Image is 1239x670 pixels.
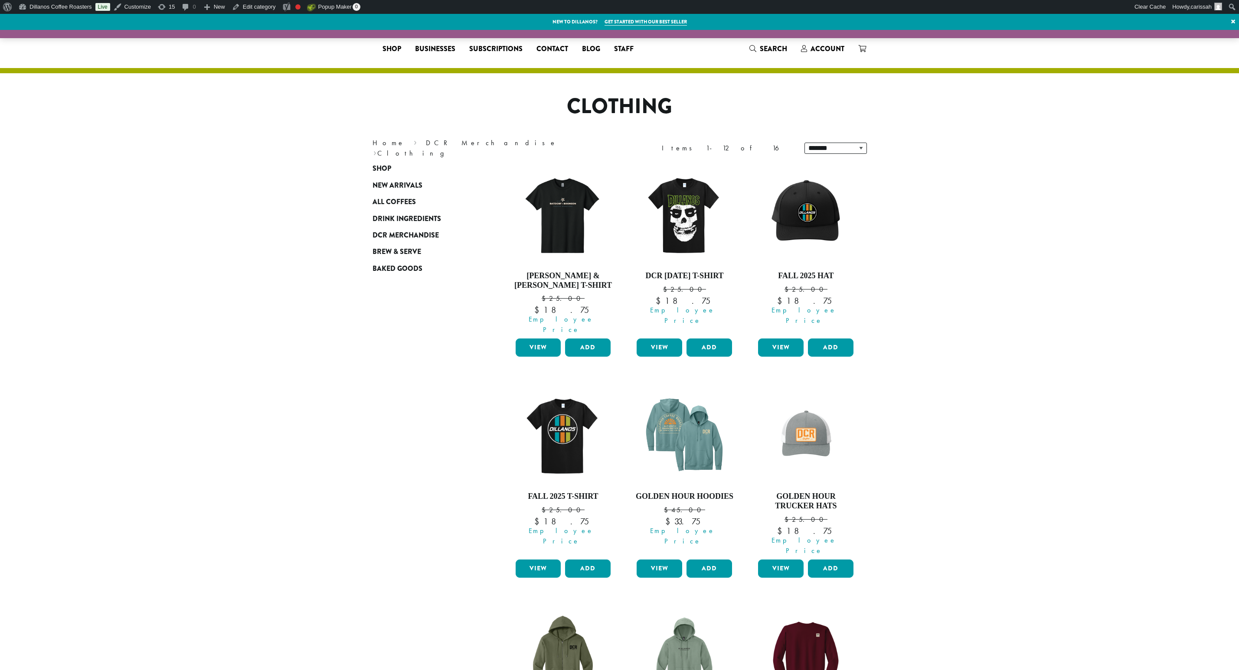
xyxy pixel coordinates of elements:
[752,305,856,326] span: Employee Price
[777,295,786,306] span: $
[605,18,687,26] a: Get started with our best seller
[513,385,613,485] img: DCR-Retro-Three-Strip-Circle-Tee-Fall-WEB-scaled.jpg
[366,94,873,119] h1: Clothing
[634,165,734,335] a: DCR [DATE] T-Shirt $25.00 Employee Price
[513,165,613,335] a: [PERSON_NAME] & [PERSON_NAME] T-Shirt $25.00 Employee Price
[1191,3,1212,10] span: carissah
[687,559,732,578] button: Add
[510,314,613,335] span: Employee Price
[414,135,417,148] span: ›
[663,285,670,294] span: $
[664,505,705,514] bdi: 45.00
[811,44,844,54] span: Account
[1227,14,1239,29] a: ×
[516,559,561,578] a: View
[637,559,682,578] a: View
[373,227,477,244] a: DCR Merchandise
[631,305,734,326] span: Employee Price
[373,214,441,224] span: Drink Ingredients
[373,145,376,159] span: ›
[634,492,734,501] h4: Golden Hour Hoodies
[513,271,613,290] h4: [PERSON_NAME] & [PERSON_NAME] T-Shirt
[785,285,827,294] bdi: 25.00
[656,295,713,306] bdi: 18.75
[373,197,416,208] span: All Coffees
[808,559,853,578] button: Add
[756,271,856,281] h4: Fall 2025 Hat
[565,559,611,578] button: Add
[513,492,613,501] h4: Fall 2025 T-Shirt
[634,385,734,485] img: DCR-SS-Golden-Hour-Hoodie-Eucalyptus-Blue-1200x1200-Web-e1744312709309.png
[534,304,543,315] span: $
[777,525,835,537] bdi: 18.75
[756,385,856,485] img: DCR-SS-Golden-Hour-Trucker-Hat-Marigold-Patch-1200x1200-Web-e1744312436823.png
[373,138,607,159] nav: Breadcrumb
[373,230,439,241] span: DCR Merchandise
[785,515,792,524] span: $
[534,516,592,527] bdi: 18.75
[665,516,674,527] span: $
[663,285,706,294] bdi: 25.00
[565,338,611,357] button: Add
[637,338,682,357] a: View
[542,294,549,303] span: $
[510,526,613,546] span: Employee Price
[742,42,794,56] a: Search
[542,505,549,514] span: $
[542,505,585,514] bdi: 25.00
[631,526,734,546] span: Employee Price
[758,338,804,357] a: View
[95,3,110,11] a: Live
[756,492,856,511] h4: Golden Hour Trucker Hats
[373,163,391,174] span: Shop
[607,42,641,56] a: Staff
[376,42,408,56] a: Shop
[687,338,732,357] button: Add
[373,177,477,194] a: New Arrivals
[373,160,477,177] a: Shop
[373,180,422,191] span: New Arrivals
[373,247,421,257] span: Brew & Serve
[415,44,455,55] span: Businesses
[353,3,360,11] span: 0
[373,138,405,147] a: Home
[295,4,301,10] div: Focus keyphrase not set
[469,44,523,55] span: Subscriptions
[785,515,827,524] bdi: 25.00
[756,385,856,556] a: Golden Hour Trucker Hats $25.00 Employee Price
[582,44,600,55] span: Blog
[756,165,856,335] a: Fall 2025 Hat $25.00 Employee Price
[760,44,787,54] span: Search
[665,516,703,527] bdi: 33.75
[373,260,477,277] a: Baked Goods
[382,44,401,55] span: Shop
[373,244,477,260] a: Brew & Serve
[662,143,791,153] div: Items 1-12 of 16
[614,44,634,55] span: Staff
[534,304,592,315] bdi: 18.75
[634,271,734,281] h4: DCR [DATE] T-Shirt
[373,194,477,210] a: All Coffees
[426,138,557,147] a: DCR Merchandise
[516,338,561,357] a: View
[752,535,856,556] span: Employee Price
[536,44,568,55] span: Contact
[513,165,613,264] img: BB-T-Shirt-Mockup-scaled.png
[808,338,853,357] button: Add
[656,295,665,306] span: $
[785,285,792,294] span: $
[373,263,422,274] span: Baked Goods
[758,559,804,578] a: View
[534,516,543,527] span: $
[634,385,734,556] a: Golden Hour Hoodies $45.00 Employee Price
[777,295,835,306] bdi: 18.75
[542,294,585,303] bdi: 25.00
[634,165,734,264] img: DCR-Halloween-Tee-LTO-WEB-scaled.jpg
[513,385,613,556] a: Fall 2025 T-Shirt $25.00 Employee Price
[664,505,671,514] span: $
[756,165,856,264] img: DCR-Retro-Three-Strip-Circle-Patch-Trucker-Hat-Fall-WEB-scaled.jpg
[777,525,786,537] span: $
[373,210,477,227] a: Drink Ingredients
